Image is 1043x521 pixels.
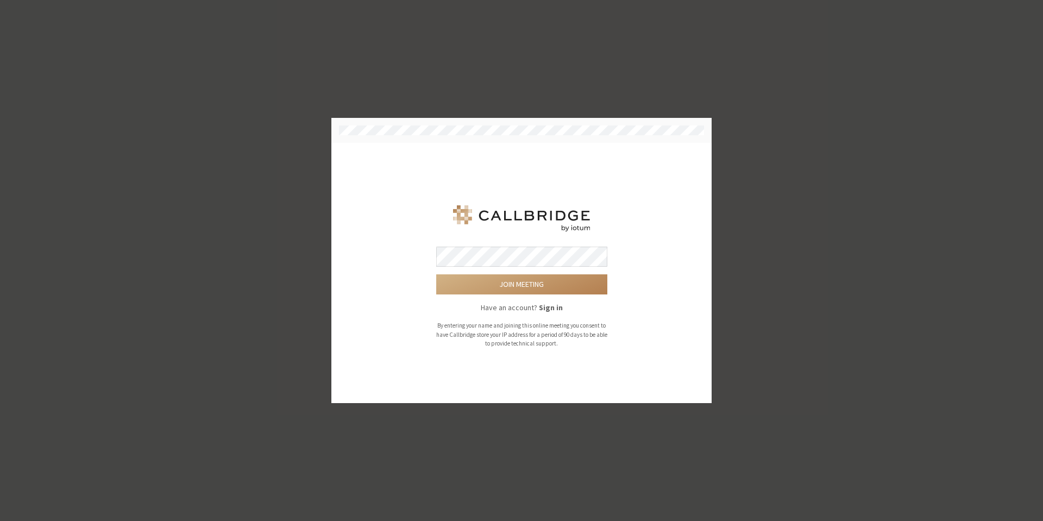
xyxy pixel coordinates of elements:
[436,321,607,348] p: By entering your name and joining this online meeting you consent to have Callbridge store your I...
[539,303,563,312] strong: Sign in
[436,302,607,313] p: Have an account?
[451,205,592,231] img: Iotum
[539,302,563,313] button: Sign in
[436,274,607,294] button: Join meeting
